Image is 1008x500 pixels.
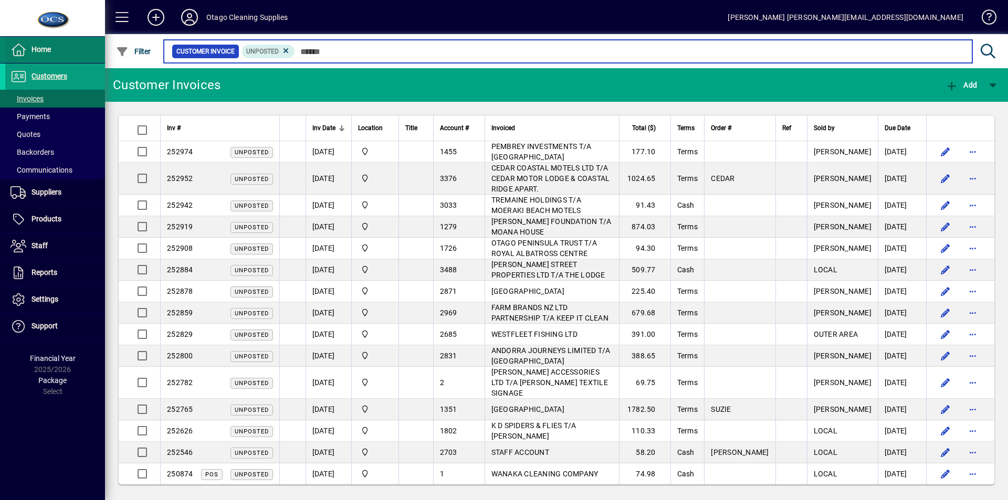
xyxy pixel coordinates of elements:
[440,448,457,456] span: 2703
[440,201,457,209] span: 3033
[5,313,105,339] a: Support
[937,444,954,461] button: Edit
[814,427,837,435] span: LOCAL
[31,188,61,196] span: Suppliers
[878,399,926,420] td: [DATE]
[711,122,769,134] div: Order #
[711,122,731,134] span: Order #
[814,265,837,274] span: LOCAL
[677,122,695,134] span: Terms
[878,324,926,345] td: [DATE]
[677,352,698,360] span: Terms
[677,174,698,183] span: Terms
[491,330,577,338] span: WESTFLEET FISHING LTD
[878,463,926,484] td: [DATE]
[358,307,392,318] span: Central
[677,222,698,231] span: Terms
[167,265,193,274] span: 252884
[814,147,871,156] span: [PERSON_NAME]
[312,122,335,134] span: Inv Date
[677,448,695,456] span: Cash
[235,407,269,413] span: Unposted
[814,222,871,231] span: [PERSON_NAME]
[167,427,193,435] span: 252626
[246,48,279,55] span: Unposted
[491,448,549,456] span: STAFF ACCOUNT
[306,302,351,324] td: [DATE]
[5,143,105,161] a: Backorders
[782,122,791,134] span: Ref
[937,374,954,391] button: Edit
[937,422,954,439] button: Edit
[358,122,383,134] span: Location
[937,143,954,160] button: Edit
[306,238,351,259] td: [DATE]
[167,378,193,387] span: 252782
[5,125,105,143] a: Quotes
[358,403,392,415] span: Central
[235,224,269,231] span: Unposted
[491,368,608,397] span: [PERSON_NAME] ACCESSORIES LTD T/A [PERSON_NAME] TEXTILE SIGNAGE
[619,463,670,484] td: 74.98
[5,90,105,108] a: Invoices
[440,122,469,134] span: Account #
[10,94,44,103] span: Invoices
[677,287,698,295] span: Terms
[619,420,670,442] td: 110.33
[235,332,269,338] span: Unposted
[10,130,40,139] span: Quotes
[491,122,613,134] div: Invoiced
[814,174,871,183] span: [PERSON_NAME]
[677,470,695,478] span: Cash
[358,173,392,184] span: Central
[358,146,392,157] span: Central
[619,195,670,216] td: 91.43
[782,122,801,134] div: Ref
[38,376,67,385] span: Package
[619,367,670,399] td: 69.75
[440,222,457,231] span: 1279
[491,239,597,258] span: OTAGO PENINSULA TRUST T/A ROYAL ALBATROSS CENTRE
[814,244,871,252] span: [PERSON_NAME]
[235,310,269,317] span: Unposted
[358,221,392,232] span: Central
[677,147,698,156] span: Terms
[306,281,351,302] td: [DATE]
[878,281,926,302] td: [DATE]
[167,174,193,183] span: 252952
[405,122,417,134] span: Title
[491,405,564,413] span: [GEOGRAPHIC_DATA]
[937,240,954,257] button: Edit
[937,261,954,278] button: Edit
[167,222,193,231] span: 252919
[677,405,698,413] span: Terms
[10,166,72,174] span: Communications
[5,108,105,125] a: Payments
[964,197,981,214] button: More options
[116,47,151,56] span: Filter
[358,425,392,437] span: Central
[306,259,351,281] td: [DATE]
[878,367,926,399] td: [DATE]
[491,421,576,440] span: K D SPIDERS & FLIES T/A [PERSON_NAME]
[878,442,926,463] td: [DATE]
[5,286,105,313] a: Settings
[619,302,670,324] td: 679.68
[677,308,698,317] span: Terms
[440,174,457,183] span: 3376
[5,233,105,259] a: Staff
[235,176,269,183] span: Unposted
[31,72,67,80] span: Customers
[937,347,954,364] button: Edit
[964,401,981,418] button: More options
[878,345,926,367] td: [DATE]
[167,201,193,209] span: 252942
[491,260,605,279] span: [PERSON_NAME] STREET PROPERTIES LTD T/A THE LODGE
[937,170,954,187] button: Edit
[358,328,392,340] span: Central
[358,199,392,211] span: Central
[619,345,670,367] td: 388.65
[113,77,220,93] div: Customer Invoices
[358,446,392,458] span: Central
[235,450,269,456] span: Unposted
